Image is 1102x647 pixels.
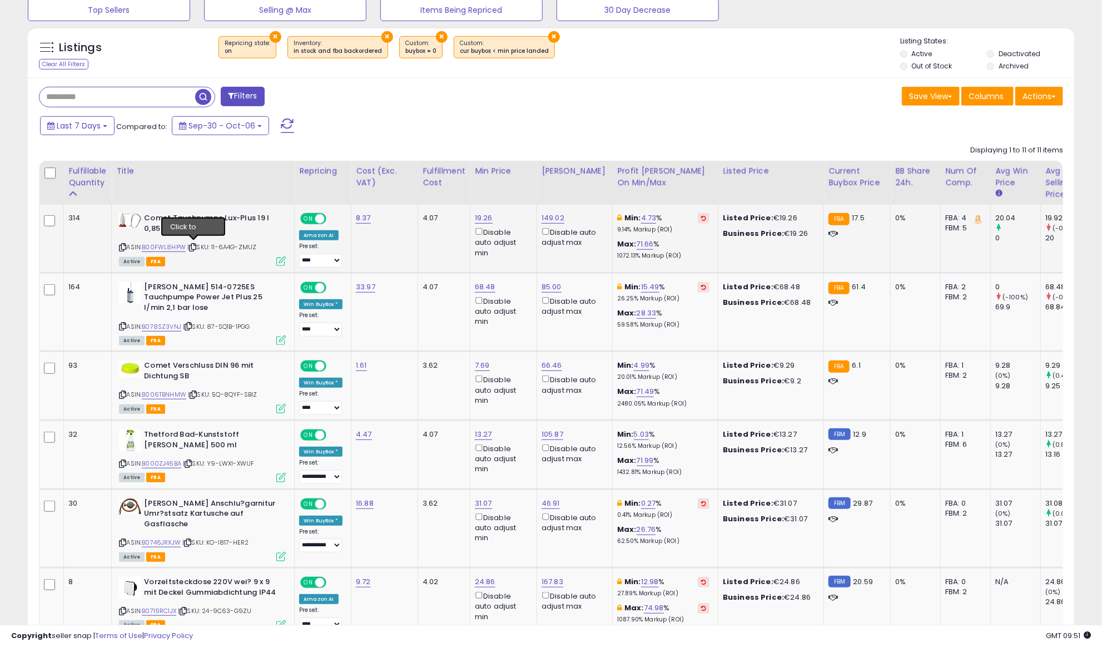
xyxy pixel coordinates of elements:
[381,31,393,43] button: ×
[723,514,815,524] div: €31.07
[356,429,372,440] a: 4.47
[475,498,492,509] a: 31.07
[299,312,342,337] div: Preset:
[299,528,342,553] div: Preset:
[299,378,342,388] div: Win BuyBox *
[188,120,255,131] span: Sep-30 - Oct-06
[1045,597,1090,607] div: 24.86
[142,538,181,547] a: B0746JRXJW
[912,61,952,71] label: Out of Stock
[617,373,709,381] p: 20.01% Markup (ROI)
[146,404,165,414] span: FBA
[68,213,103,223] div: 314
[945,223,982,233] div: FBM: 5
[828,360,849,373] small: FBA
[356,360,367,371] a: 1.61
[299,594,338,604] div: Amazon AI
[945,439,982,450] div: FBM: 6
[188,390,257,399] span: | SKU: 5Q-8QYF-SBIZ
[945,165,986,189] div: Num of Comp.
[356,498,374,509] a: 16.88
[624,576,641,587] b: Min:
[542,498,560,509] a: 46.91
[423,429,461,439] div: 4.07
[142,459,181,468] a: B000ZJ46BA
[723,360,773,371] b: Listed Price:
[995,577,1032,587] div: N/A
[57,120,101,131] span: Last 7 Days
[970,145,1063,156] div: Displaying 1 to 11 of 11 items
[999,49,1040,58] label: Deactivated
[542,511,604,533] div: Disable auto adjust max
[119,336,145,345] span: All listings currently available for purchase on Amazon
[542,213,564,224] a: 149.02
[460,39,549,56] span: Custom:
[617,386,637,397] b: Max:
[617,321,709,329] p: 59.58% Markup (ROI)
[617,429,709,450] div: %
[142,322,181,332] a: B078SZ3VNJ
[299,390,342,415] div: Preset:
[617,239,637,249] b: Max:
[617,360,709,381] div: %
[613,161,718,205] th: The percentage added to the cost of goods (COGS) that forms the calculator for Min & Max prices.
[146,336,165,345] span: FBA
[995,440,1011,449] small: (0%)
[995,518,1040,529] div: 31.07
[637,455,654,466] a: 71.99
[723,376,784,386] b: Business Price:
[325,214,342,224] span: OFF
[1045,282,1090,292] div: 68.48
[624,281,641,292] b: Min:
[172,116,269,135] button: Sep-30 - Oct-06
[542,590,604,611] div: Disable auto adjust max
[995,360,1040,371] div: 9.28
[1053,371,1077,380] small: (0.43%)
[617,360,634,371] b: Min:
[637,386,654,397] a: 71.49
[723,576,773,587] b: Listed Price:
[325,578,342,587] span: OFF
[969,91,1004,102] span: Columns
[895,165,936,189] div: BB Share 24h.
[423,577,461,587] div: 4.02
[299,299,342,309] div: Win BuyBox *
[634,360,650,371] a: 4.99
[1015,87,1063,106] button: Actions
[59,40,102,56] h5: Listings
[475,213,493,224] a: 19.26
[542,373,604,395] div: Disable auto adjust max
[40,116,115,135] button: Last 7 Days
[945,508,982,518] div: FBM: 2
[119,360,286,412] div: ASIN:
[644,602,664,614] a: 74.98
[119,257,145,266] span: All listings currently available for purchase on Amazon
[146,473,165,482] span: FBA
[1053,509,1078,518] small: (0.03%)
[853,498,873,508] span: 29.87
[119,552,145,562] span: All listings currently available for purchase on Amazon
[634,429,649,440] a: 5.03
[1045,213,1090,223] div: 19.92
[11,631,193,641] div: seller snap | |
[1045,360,1090,371] div: 9.29
[617,511,709,519] p: 0.41% Markup (ROI)
[617,590,709,597] p: 27.89% Markup (ROI)
[301,283,315,292] span: ON
[144,213,279,236] b: Comet Tauchpumpe Lux-Plus 19 l 0,85 bar lose, Rot
[723,429,815,439] div: €13.27
[624,498,641,508] b: Min:
[542,226,604,248] div: Disable auto adjust max
[119,498,141,515] img: 418WPKQ3o-L._SL40_.jpg
[142,606,176,616] a: B0719RC1JX
[119,429,286,481] div: ASIN:
[995,450,1040,460] div: 13.27
[299,243,342,268] div: Preset:
[144,630,193,641] a: Privacy Policy
[995,429,1040,439] div: 13.27
[995,498,1040,508] div: 31.07
[68,360,103,371] div: 93
[542,429,563,440] a: 105.87
[68,165,107,189] div: Fulfillable Quantity
[356,281,375,293] a: 33.97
